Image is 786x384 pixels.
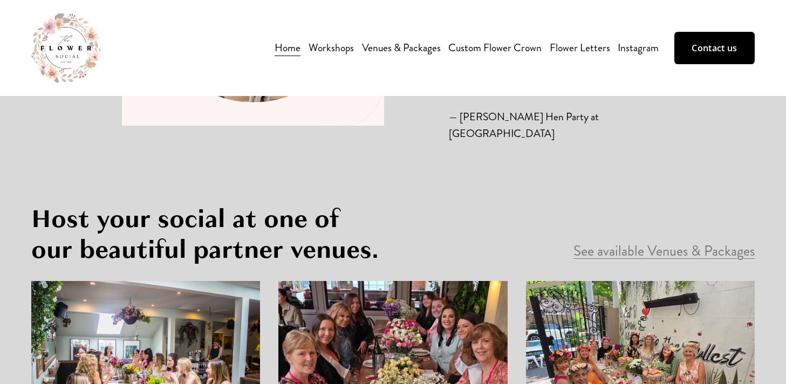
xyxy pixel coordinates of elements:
a: Custom Flower Crown [448,38,542,57]
span: Workshops [309,39,354,56]
h2: Host your social at one of our beautiful partner venues. [31,203,384,265]
a: Contact us [674,32,754,64]
a: folder dropdown [309,38,354,57]
img: The Flower Social [31,13,100,83]
p: — [PERSON_NAME] Hen Party at [GEOGRAPHIC_DATA] [449,108,664,142]
a: Flower Letters [550,38,610,57]
a: Home [275,38,300,57]
a: Venues & Packages [362,38,441,57]
a: Instagram [618,38,659,57]
a: See available Venues & Packages [573,241,755,261]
